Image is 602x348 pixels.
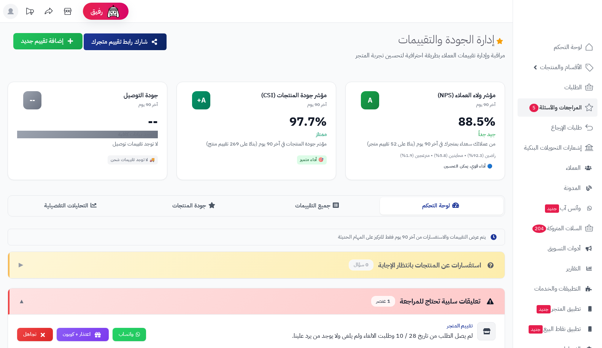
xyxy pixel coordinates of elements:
[537,305,551,313] span: جديد
[518,159,597,177] a: العملاء
[566,163,581,173] span: العملاء
[361,91,379,109] div: A
[113,328,146,341] a: واتساب
[441,162,496,171] div: 🔵 أداء قوي، يمكن التحسين
[355,152,496,159] div: راضين (92.3%) • محايدين (5.8%) • منزعجين (1.9%)
[379,91,496,100] div: مؤشر ولاء العملاء (NPS)
[152,322,473,330] div: تقييم المتجر
[532,223,582,234] span: السلات المتروكة
[550,21,595,37] img: logo-2.png
[355,115,496,128] div: 88.5%
[529,102,582,113] span: المراجعات والأسئلة
[256,197,380,214] button: جميع التقييمات
[518,280,597,298] a: التطبيقات والخدمات
[518,179,597,197] a: المدونة
[548,243,581,254] span: أدوات التسويق
[536,304,581,314] span: تطبيق المتجر
[518,78,597,96] a: الطلبات
[564,183,581,193] span: المدونة
[355,140,496,148] div: من عملائك سعداء بمتجرك في آخر 90 يوم (بناءً على 52 تقييم متجر)
[518,219,597,237] a: السلات المتروكة204
[108,155,158,165] div: 🚚 لا توجد تقييمات شحن
[529,325,543,334] span: جديد
[524,142,582,153] span: إشعارات التحويلات البنكية
[13,33,83,49] button: إضافة تقييم جديد
[173,51,505,60] p: مراقبة وإدارة تقييمات العملاء بطريقة احترافية لتحسين تجربة المتجر
[528,324,581,334] span: تطبيق نقاط البيع
[349,259,496,270] div: استفسارات عن المنتجات بانتظار الإجابة
[518,320,597,338] a: تطبيق نقاط البيعجديد
[398,33,505,46] h1: إدارة الجودة والتقييمات
[133,197,257,214] button: جودة المنتجات
[532,225,546,233] span: 204
[518,38,597,56] a: لوحة التحكم
[518,199,597,217] a: وآتس آبجديد
[534,283,581,294] span: التطبيقات والخدمات
[529,104,538,112] span: 5
[338,234,486,241] span: يتم عرض التقييمات والاستفسارات من آخر 90 يوم فقط للتركيز على المهام الحديثة
[297,155,327,165] div: 🎯 أداء متميز
[554,42,582,52] span: لوحة التحكم
[17,115,158,128] div: --
[540,62,582,73] span: الأقسام والمنتجات
[41,91,158,100] div: جودة التوصيل
[23,91,41,109] div: --
[379,101,496,108] div: آخر 90 يوم
[210,91,327,100] div: مؤشر جودة المنتجات (CSI)
[17,131,158,138] div: لا توجد بيانات كافية
[380,197,504,214] button: لوحة التحكم
[518,259,597,278] a: التقارير
[57,328,109,341] button: اعتذار + كوبون
[355,131,496,138] div: جيد جداً
[19,297,25,306] span: ▼
[20,4,39,21] a: تحديثات المنصة
[566,263,581,274] span: التقارير
[349,259,373,270] span: 0 سؤال
[518,239,597,258] a: أدوات التسويق
[186,131,327,138] div: ممتاز
[564,82,582,93] span: الطلبات
[371,296,395,307] span: 1 عنصر
[10,197,133,214] button: التحليلات التفصيلية
[518,139,597,157] a: إشعارات التحويلات البنكية
[551,122,582,133] span: طلبات الإرجاع
[371,296,496,307] div: تعليقات سلبية تحتاج للمراجعة
[19,261,23,269] span: ▶
[17,328,53,341] button: تجاهل
[91,7,103,16] span: رفيق
[152,331,473,340] div: لم يصل الطلب من تاريخ 28 / 10 وطلبت الالغاء ولم يلغى ولا يوجد من يرد علينا.
[518,98,597,117] a: المراجعات والأسئلة5
[545,204,559,213] span: جديد
[186,115,327,128] div: 97.7%
[544,203,581,214] span: وآتس آب
[186,140,327,148] div: مؤشر جودة المنتجات في آخر 90 يوم (بناءً على 269 تقييم منتج)
[518,300,597,318] a: تطبيق المتجرجديد
[17,140,158,148] div: لا توجد تقييمات توصيل
[192,91,210,109] div: A+
[106,4,121,19] img: ai-face.png
[210,101,327,108] div: آخر 90 يوم
[518,119,597,137] a: طلبات الإرجاع
[84,33,167,50] button: شارك رابط تقييم متجرك
[41,101,158,108] div: آخر 90 يوم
